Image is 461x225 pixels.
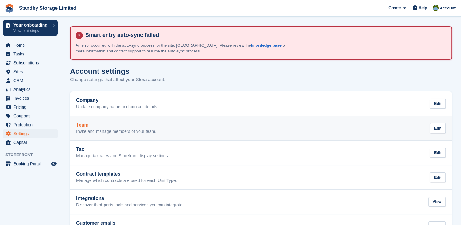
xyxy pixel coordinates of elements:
[13,50,50,58] span: Tasks
[76,171,177,177] h2: Contract templates
[13,23,50,27] p: Your onboarding
[76,147,169,152] h2: Tax
[16,3,79,13] a: Standby Storage Limited
[428,197,446,207] div: View
[13,120,50,129] span: Protection
[76,129,156,134] p: Invite and manage members of your team.
[3,20,58,36] a: Your onboarding View next steps
[3,59,58,67] a: menu
[13,28,50,34] p: View next steps
[3,120,58,129] a: menu
[433,5,439,11] img: Aaron Winter
[76,104,158,110] p: Update company name and contact details.
[430,123,446,133] div: Edit
[13,59,50,67] span: Subscriptions
[251,43,281,48] a: knowledge base
[13,94,50,102] span: Invoices
[70,76,165,83] p: Change settings that affect your Stora account.
[76,178,177,184] p: Manage which contracts are used for each Unit Type.
[3,129,58,138] a: menu
[13,67,50,76] span: Sites
[3,41,58,49] a: menu
[83,32,446,39] h4: Smart entry auto-sync failed
[430,99,446,109] div: Edit
[50,160,58,167] a: Preview store
[3,76,58,85] a: menu
[440,5,456,11] span: Account
[76,196,184,201] h2: Integrations
[388,5,401,11] span: Create
[419,5,427,11] span: Help
[70,91,452,116] a: Company Update company name and contact details. Edit
[3,112,58,120] a: menu
[13,138,50,147] span: Capital
[3,85,58,94] a: menu
[3,67,58,76] a: menu
[5,152,61,158] span: Storefront
[13,129,50,138] span: Settings
[76,42,289,54] p: An error occurred with the auto-sync process for the site: [GEOGRAPHIC_DATA]. Please review the f...
[76,153,169,159] p: Manage tax rates and Storefront display settings.
[13,41,50,49] span: Home
[3,94,58,102] a: menu
[430,172,446,182] div: Edit
[3,138,58,147] a: menu
[3,103,58,111] a: menu
[70,141,452,165] a: Tax Manage tax rates and Storefront display settings. Edit
[76,202,184,208] p: Discover third-party tools and services you can integrate.
[13,85,50,94] span: Analytics
[70,116,452,141] a: Team Invite and manage members of your team. Edit
[13,159,50,168] span: Booking Portal
[70,165,452,190] a: Contract templates Manage which contracts are used for each Unit Type. Edit
[3,159,58,168] a: menu
[76,98,158,103] h2: Company
[430,148,446,158] div: Edit
[5,4,14,13] img: stora-icon-8386f47178a22dfd0bd8f6a31ec36ba5ce8667c1dd55bd0f319d3a0aa187defe.svg
[13,76,50,85] span: CRM
[76,122,156,128] h2: Team
[3,50,58,58] a: menu
[70,190,452,214] a: Integrations Discover third-party tools and services you can integrate. View
[13,112,50,120] span: Coupons
[70,67,129,75] h1: Account settings
[13,103,50,111] span: Pricing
